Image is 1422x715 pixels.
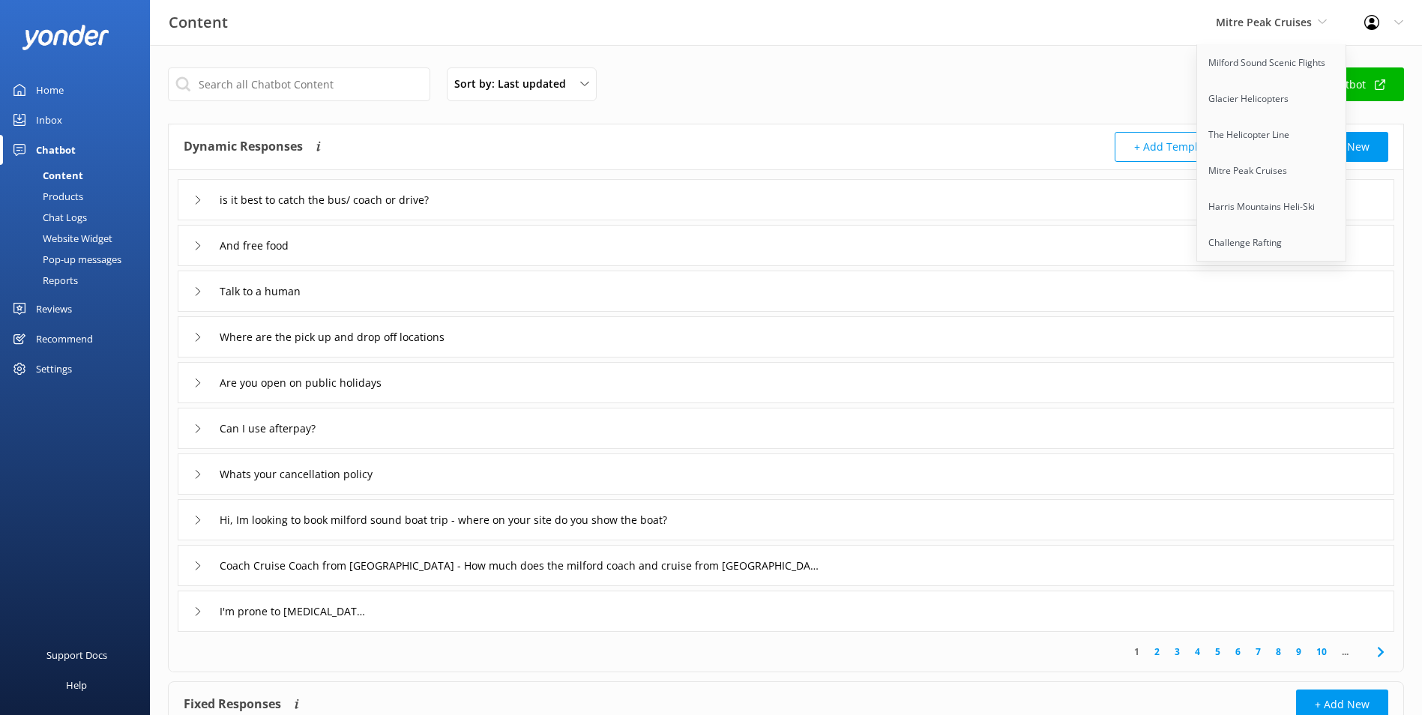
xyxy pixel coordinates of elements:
[1208,645,1228,659] a: 5
[36,105,62,135] div: Inbox
[454,76,575,92] span: Sort by: Last updated
[1228,645,1248,659] a: 6
[9,207,87,228] div: Chat Logs
[66,670,87,700] div: Help
[36,75,64,105] div: Home
[9,270,78,291] div: Reports
[1197,117,1347,153] a: The Helicopter Line
[36,135,76,165] div: Chatbot
[9,249,150,270] a: Pop-up messages
[1167,645,1187,659] a: 3
[1147,645,1167,659] a: 2
[1289,645,1309,659] a: 9
[1268,645,1289,659] a: 8
[1216,15,1312,29] span: Mitre Peak Cruises
[36,324,93,354] div: Recommend
[1309,645,1334,659] a: 10
[1197,81,1347,117] a: Glacier Helicopters
[169,10,228,34] h3: Content
[184,132,303,162] h4: Dynamic Responses
[9,186,150,207] a: Products
[1197,189,1347,225] a: Harris Mountains Heli-Ski
[9,249,121,270] div: Pop-up messages
[1197,225,1347,261] a: Challenge Rafting
[9,270,150,291] a: Reports
[1127,645,1147,659] a: 1
[9,228,112,249] div: Website Widget
[1334,645,1356,659] span: ...
[168,67,430,101] input: Search all Chatbot Content
[9,165,150,186] a: Content
[22,25,109,49] img: yonder-white-logo.png
[9,228,150,249] a: Website Widget
[1115,132,1287,162] button: + Add Template Questions
[36,294,72,324] div: Reviews
[9,186,83,207] div: Products
[1187,645,1208,659] a: 4
[46,640,107,670] div: Support Docs
[36,354,72,384] div: Settings
[1197,153,1347,189] a: Mitre Peak Cruises
[1248,645,1268,659] a: 7
[9,165,83,186] div: Content
[1197,45,1347,81] a: Milford Sound Scenic Flights
[9,207,150,228] a: Chat Logs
